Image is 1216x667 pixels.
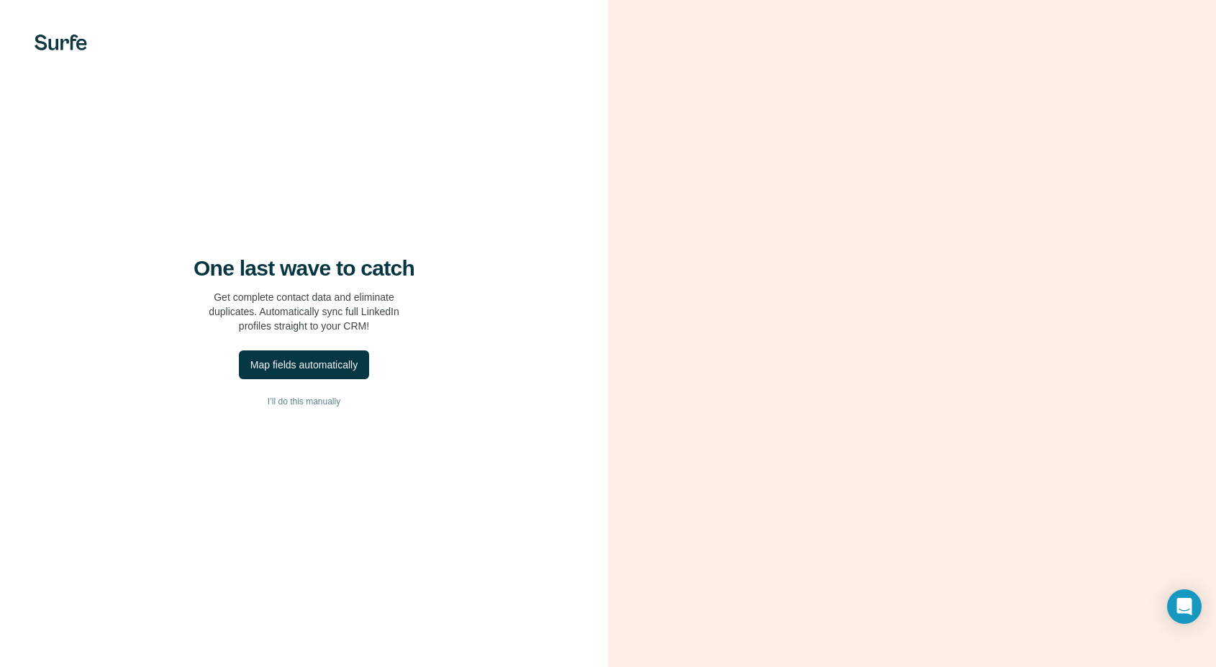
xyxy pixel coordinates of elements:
[268,395,340,408] span: I’ll do this manually
[194,255,414,281] h4: One last wave to catch
[29,391,579,412] button: I’ll do this manually
[239,350,369,379] button: Map fields automatically
[35,35,87,50] img: Surfe's logo
[209,290,399,333] p: Get complete contact data and eliminate duplicates. Automatically sync full LinkedIn profiles str...
[1167,589,1202,624] div: Open Intercom Messenger
[250,358,358,372] div: Map fields automatically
